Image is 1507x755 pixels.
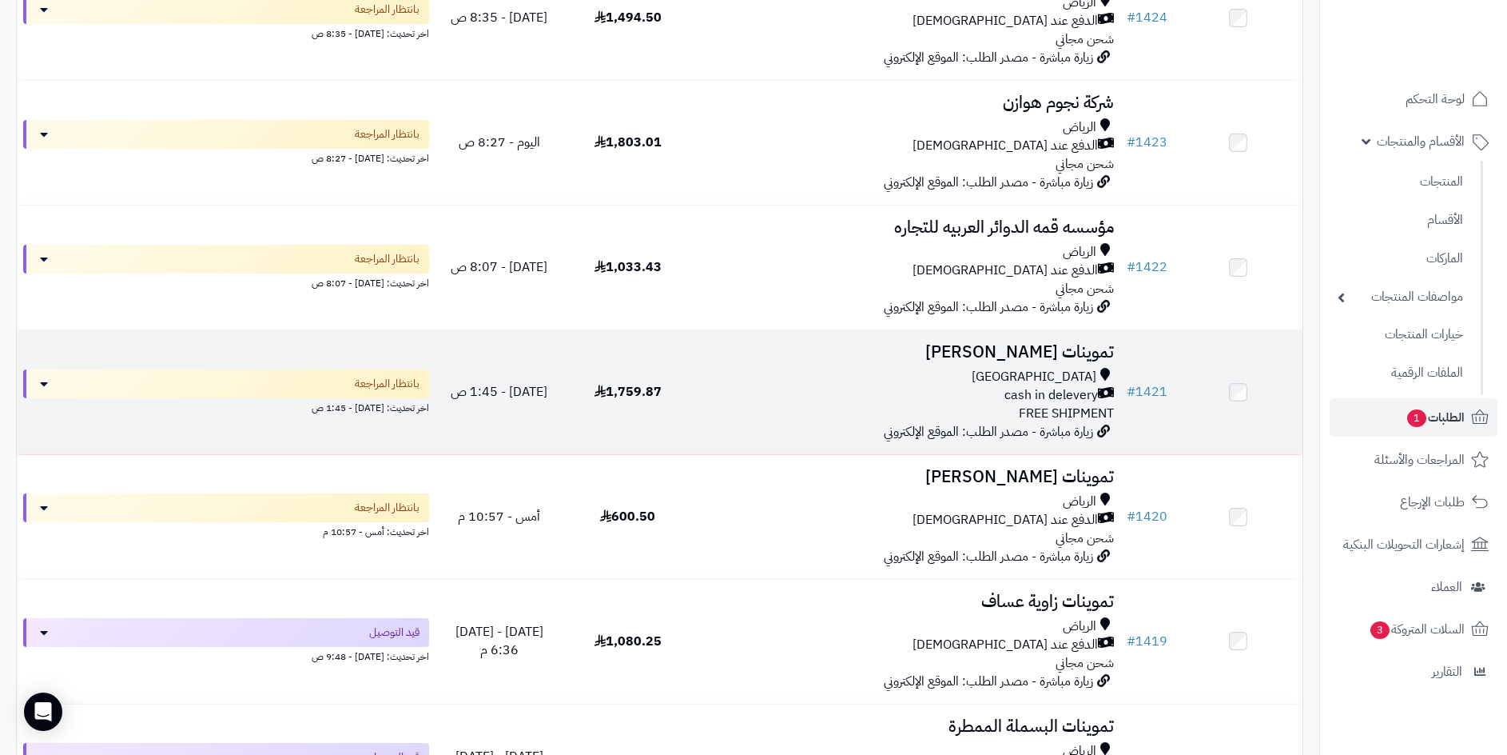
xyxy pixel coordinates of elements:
[1330,203,1471,238] a: الأقسام
[23,149,429,166] div: اخر تحديث: [DATE] - 8:27 ص
[1056,529,1114,548] span: شحن مجاني
[355,251,419,267] span: بانتظار المراجعة
[1431,576,1462,598] span: العملاء
[913,636,1098,654] span: الدفع عند [DEMOGRAPHIC_DATA]
[355,126,419,142] span: بانتظار المراجعة
[1432,661,1462,683] span: التقارير
[1330,80,1497,118] a: لوحة التحكم
[1127,258,1135,277] span: #
[1127,507,1135,526] span: #
[1127,8,1135,27] span: #
[455,622,543,660] span: [DATE] - [DATE] 6:36 م
[451,382,547,401] span: [DATE] - 1:45 ص
[1056,653,1114,673] span: شحن مجاني
[451,8,547,27] span: [DATE] - 8:35 ص
[1330,568,1497,606] a: العملاء
[1127,632,1135,651] span: #
[451,258,547,277] span: [DATE] - 8:07 ص
[1330,610,1497,649] a: السلات المتروكة3
[913,137,1098,155] span: الدفع عند [DEMOGRAPHIC_DATA]
[1330,398,1497,437] a: الطلبات1
[1369,618,1465,641] span: السلات المتروكة
[698,218,1114,237] h3: مؤسسه قمه الدوائر العربيه للتجاره
[1407,409,1426,427] span: 1
[594,632,662,651] span: 1,080.25
[1063,617,1096,636] span: الرياض
[369,625,419,641] span: قيد التوصيل
[1019,404,1114,423] span: FREE SHIPMENT
[913,262,1098,280] span: الدفع عند [DEMOGRAPHIC_DATA]
[1056,30,1114,49] span: شحن مجاني
[1127,507,1167,526] a: #1420
[594,258,662,277] span: 1,033.43
[698,468,1114,486] h3: تموينات [PERSON_NAME]
[698,717,1114,736] h3: تموينات البسملة الممطرة
[1056,279,1114,298] span: شحن مجاني
[1330,318,1471,352] a: خيارات المنتجات
[355,2,419,18] span: بانتظار المراجعة
[23,398,429,415] div: اخر تحديث: [DATE] - 1:45 ص
[1330,356,1471,390] a: الملفات الرقمية
[600,507,655,526] span: 600.50
[884,173,1093,192] span: زيارة مباشرة - مصدر الطلب: الموقع الإلكتروني
[1127,382,1167,401] a: #1421
[1063,243,1096,262] span: الرياض
[23,24,429,41] div: اخر تحديث: [DATE] - 8:35 ص
[1127,8,1167,27] a: #1424
[1406,88,1465,110] span: لوحة التحكم
[594,382,662,401] span: 1,759.87
[884,48,1093,67] span: زيارة مباشرة - مصدر الطلب: الموقع الإلكتروني
[1127,632,1167,651] a: #1419
[23,522,429,539] div: اخر تحديث: أمس - 10:57 م
[913,511,1098,529] span: الدفع عند [DEMOGRAPHIC_DATA]
[459,133,540,152] span: اليوم - 8:27 ص
[23,274,429,290] div: اخر تحديث: [DATE] - 8:07 ص
[594,133,662,152] span: 1,803.01
[1406,406,1465,429] span: الطلبات
[1400,491,1465,513] span: طلبات الإرجاع
[1330,525,1497,564] a: إشعارات التحويلات البنكية
[1056,154,1114,174] span: شحن مجاني
[1127,133,1167,152] a: #1423
[884,672,1093,691] span: زيارة مباشرة - مصدر الطلب: الموقع الإلكتروني
[1063,493,1096,511] span: الرياض
[594,8,662,27] span: 1,494.50
[884,422,1093,441] span: زيارة مباشرة - مصدر الطلب: الموقع الإلكتروني
[884,298,1093,317] span: زيارة مباشرة - مصدر الطلب: الموقع الإلكتروني
[1127,382,1135,401] span: #
[1330,653,1497,691] a: التقارير
[1330,441,1497,479] a: المراجعات والأسئلة
[1343,533,1465,556] span: إشعارات التحويلات البنكية
[698,593,1114,611] h3: تموينات زاوية عساف
[1063,118,1096,137] span: الرياض
[1127,258,1167,277] a: #1422
[884,547,1093,566] span: زيارة مباشرة - مصدر الطلب: الموقع الإلكتروني
[913,12,1098,30] span: الدفع عند [DEMOGRAPHIC_DATA]
[698,343,1114,362] h3: تموينات [PERSON_NAME]
[1374,449,1465,471] span: المراجعات والأسئلة
[1377,130,1465,153] span: الأقسام والمنتجات
[1330,165,1471,199] a: المنتجات
[23,647,429,664] div: اخر تحديث: [DATE] - 9:48 ص
[24,693,62,731] div: Open Intercom Messenger
[1330,280,1471,314] a: مواصفات المنتجات
[355,376,419,392] span: بانتظار المراجعة
[1330,242,1471,276] a: الماركات
[355,500,419,516] span: بانتظار المراجعة
[1004,386,1098,405] span: cash in delevery
[458,507,540,526] span: أمس - 10:57 م
[1370,621,1390,639] span: 3
[698,94,1114,112] h3: شركة نجوم هوازن
[1127,133,1135,152] span: #
[972,368,1096,386] span: [GEOGRAPHIC_DATA]
[1330,483,1497,521] a: طلبات الإرجاع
